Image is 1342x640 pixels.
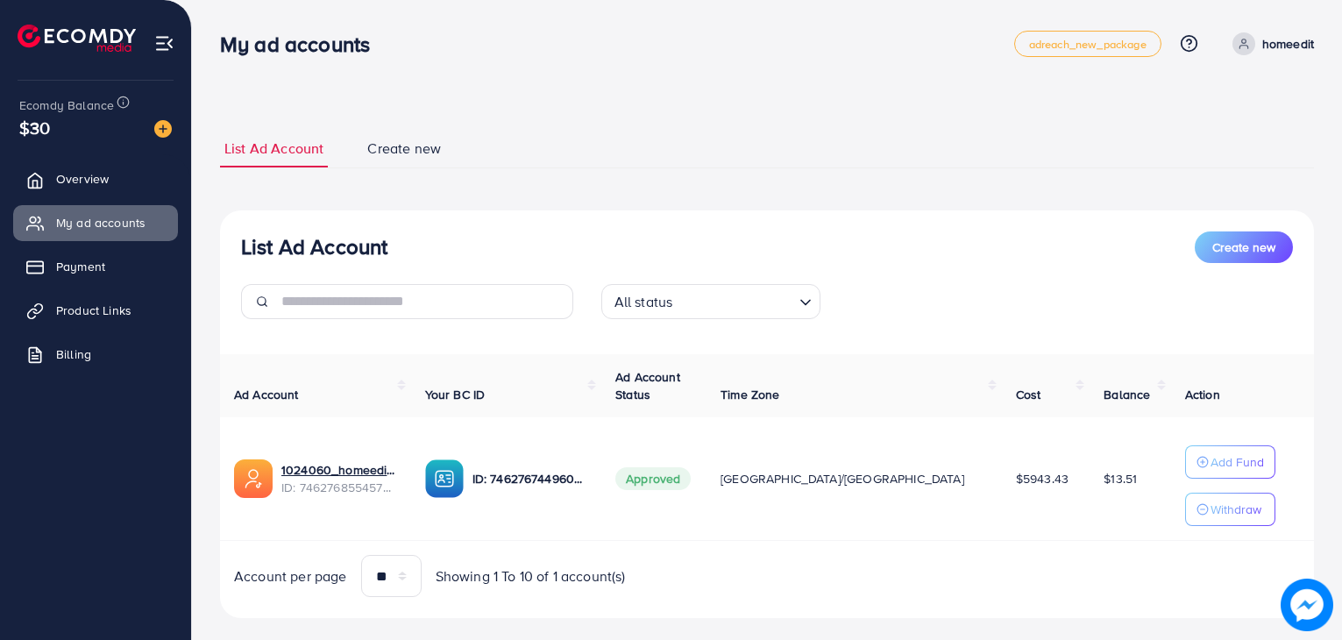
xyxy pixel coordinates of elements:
[1212,238,1275,256] span: Create new
[1185,493,1275,526] button: Withdraw
[1104,386,1150,403] span: Balance
[1225,32,1314,55] a: homeedit
[615,467,691,490] span: Approved
[281,479,397,496] span: ID: 7462768554572742672
[615,368,680,403] span: Ad Account Status
[1185,386,1220,403] span: Action
[56,302,131,319] span: Product Links
[1281,579,1333,631] img: image
[425,459,464,498] img: ic-ba-acc.ded83a64.svg
[56,258,105,275] span: Payment
[19,115,50,140] span: $30
[1211,499,1261,520] p: Withdraw
[1211,452,1264,473] p: Add Fund
[721,386,779,403] span: Time Zone
[56,345,91,363] span: Billing
[234,566,347,587] span: Account per page
[1262,33,1314,54] p: homeedit
[721,470,964,487] span: [GEOGRAPHIC_DATA]/[GEOGRAPHIC_DATA]
[1029,39,1147,50] span: adreach_new_package
[472,468,588,489] p: ID: 7462767449604177937
[18,25,136,52] img: logo
[367,139,441,159] span: Create new
[1104,470,1137,487] span: $13.51
[224,139,323,159] span: List Ad Account
[1016,386,1041,403] span: Cost
[56,214,146,231] span: My ad accounts
[241,234,387,260] h3: List Ad Account
[1014,31,1161,57] a: adreach_new_package
[281,461,397,479] a: 1024060_homeedit7_1737561213516
[13,205,178,240] a: My ad accounts
[154,120,172,138] img: image
[13,293,178,328] a: Product Links
[13,337,178,372] a: Billing
[611,289,677,315] span: All status
[281,461,397,497] div: <span class='underline'>1024060_homeedit7_1737561213516</span></br>7462768554572742672
[601,284,820,319] div: Search for option
[425,386,486,403] span: Your BC ID
[1195,231,1293,263] button: Create new
[436,566,626,587] span: Showing 1 To 10 of 1 account(s)
[154,33,174,53] img: menu
[1185,445,1275,479] button: Add Fund
[56,170,109,188] span: Overview
[220,32,384,57] h3: My ad accounts
[1016,470,1069,487] span: $5943.43
[19,96,114,114] span: Ecomdy Balance
[678,286,792,315] input: Search for option
[234,459,273,498] img: ic-ads-acc.e4c84228.svg
[13,161,178,196] a: Overview
[13,249,178,284] a: Payment
[234,386,299,403] span: Ad Account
